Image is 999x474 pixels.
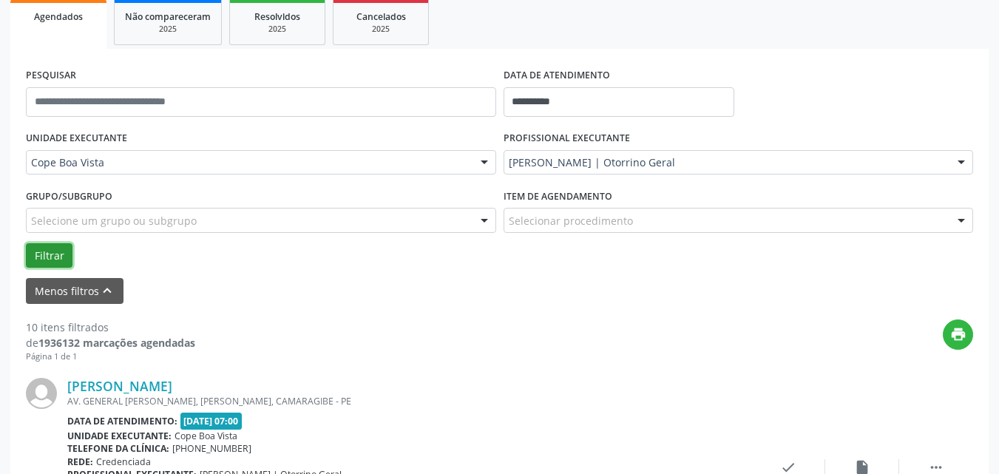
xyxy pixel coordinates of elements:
[26,127,127,150] label: UNIDADE EXECUTANTE
[356,10,406,23] span: Cancelados
[504,185,612,208] label: Item de agendamento
[26,335,195,351] div: de
[943,319,973,350] button: print
[240,24,314,35] div: 2025
[125,10,211,23] span: Não compareceram
[504,127,630,150] label: PROFISSIONAL EXECUTANTE
[99,282,115,299] i: keyboard_arrow_up
[67,456,93,468] b: Rede:
[509,213,633,228] span: Selecionar procedimento
[96,456,151,468] span: Credenciada
[34,10,83,23] span: Agendados
[26,351,195,363] div: Página 1 de 1
[172,442,251,455] span: [PHONE_NUMBER]
[509,155,944,170] span: [PERSON_NAME] | Otorrino Geral
[26,278,123,304] button: Menos filtroskeyboard_arrow_up
[26,319,195,335] div: 10 itens filtrados
[67,415,177,427] b: Data de atendimento:
[950,326,966,342] i: print
[504,64,610,87] label: DATA DE ATENDIMENTO
[254,10,300,23] span: Resolvidos
[67,395,751,407] div: AV. GENERAL [PERSON_NAME], [PERSON_NAME], CAMARAGIBE - PE
[31,213,197,228] span: Selecione um grupo ou subgrupo
[38,336,195,350] strong: 1936132 marcações agendadas
[175,430,237,442] span: Cope Boa Vista
[26,185,112,208] label: Grupo/Subgrupo
[31,155,466,170] span: Cope Boa Vista
[67,442,169,455] b: Telefone da clínica:
[67,378,172,394] a: [PERSON_NAME]
[67,430,172,442] b: Unidade executante:
[26,378,57,409] img: img
[26,64,76,87] label: PESQUISAR
[344,24,418,35] div: 2025
[26,243,72,268] button: Filtrar
[125,24,211,35] div: 2025
[180,413,243,430] span: [DATE] 07:00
